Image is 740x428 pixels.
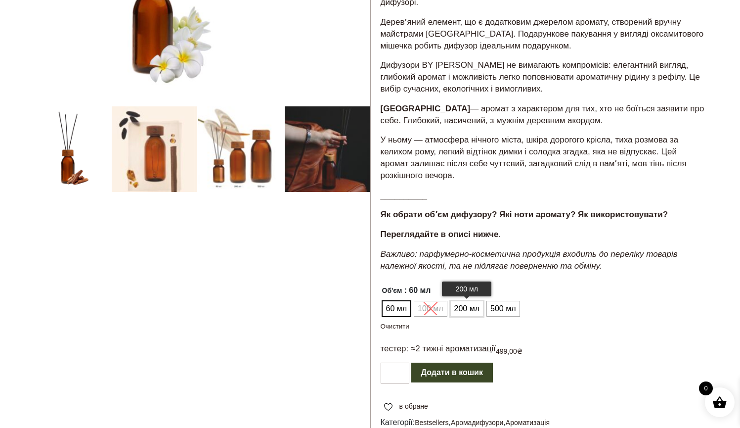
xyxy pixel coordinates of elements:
[415,419,448,427] a: Bestsellers
[381,363,409,383] input: Кількість товару
[381,134,706,181] p: У ньому — атмосфера нічного міста, шкіра дорогого крісла, тиха розмова за келихом рому, легкий ві...
[381,249,678,271] em: Важливо: парфумерно-косметична продукція входить до переліку товарів належної якості, та не підля...
[381,210,668,219] strong: Як обрати обʼєм дифузору? Які ноти аромату? Як використовувати?
[383,301,411,316] li: 60 мл
[381,343,496,355] p: тестер: ≈2 тижні ароматизації
[487,301,519,316] li: 500 мл
[381,401,432,412] a: в обране
[496,347,522,355] bdi: 499,00
[411,363,493,382] button: Додати в кошик
[381,59,706,95] p: Дифузори BY [PERSON_NAME] не вимагають компромісів: елегантний вигляд, глибокий аромат і можливіс...
[384,301,410,317] span: 60 мл
[382,283,402,298] label: Об'єм
[381,16,706,51] p: Деревʼяний елемент, що є додатковим джерелом аромату, створений вручну майстрами [GEOGRAPHIC_DATA...
[381,103,706,127] p: — аромат з характером для тих, хто не боїться заявити про себе. Глибокий, насичений, з мужнім дер...
[381,104,471,113] strong: [GEOGRAPHIC_DATA]
[381,299,522,318] ul: Об'єм
[381,323,409,330] a: Очистити
[452,301,482,317] span: 200 мл
[488,301,518,317] span: 500 мл
[384,403,392,411] img: unfavourite.svg
[381,229,706,240] p: .
[451,419,503,427] a: Аромадифузори
[506,419,550,427] a: Ароматизація
[399,401,428,412] span: в обране
[451,301,483,316] li: 200 мл
[381,190,706,201] p: __________
[381,230,499,239] strong: Переглядайте в описі нижче
[517,347,522,355] span: ₴
[404,283,431,298] span: : 60 мл
[699,381,713,395] span: 0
